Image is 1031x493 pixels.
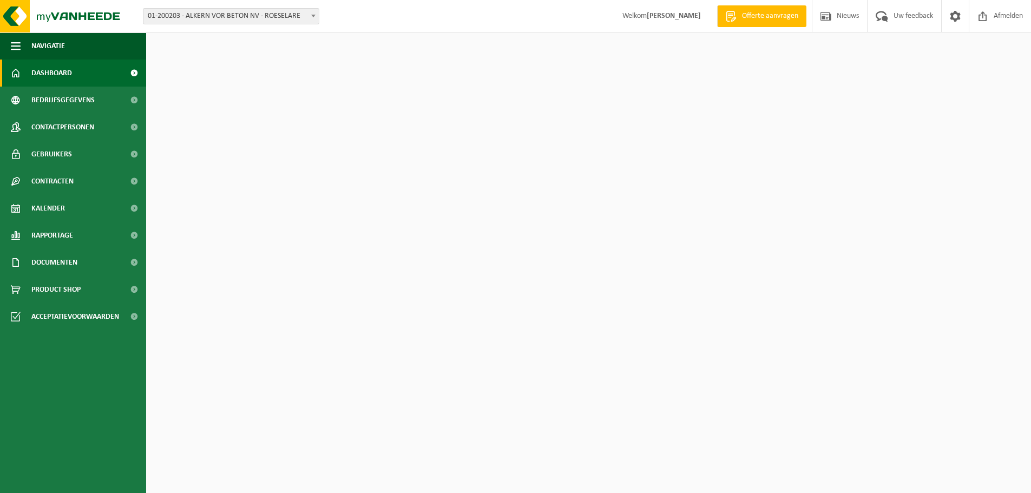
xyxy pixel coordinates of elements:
span: Rapportage [31,222,73,249]
strong: [PERSON_NAME] [647,12,701,20]
span: Documenten [31,249,77,276]
span: 01-200203 - ALKERN VOR BETON NV - ROESELARE [143,8,319,24]
span: Offerte aanvragen [739,11,801,22]
a: Offerte aanvragen [717,5,806,27]
span: Contactpersonen [31,114,94,141]
span: Dashboard [31,60,72,87]
span: Bedrijfsgegevens [31,87,95,114]
span: Gebruikers [31,141,72,168]
span: Acceptatievoorwaarden [31,303,119,330]
span: Product Shop [31,276,81,303]
span: 01-200203 - ALKERN VOR BETON NV - ROESELARE [143,9,319,24]
span: Navigatie [31,32,65,60]
span: Kalender [31,195,65,222]
span: Contracten [31,168,74,195]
